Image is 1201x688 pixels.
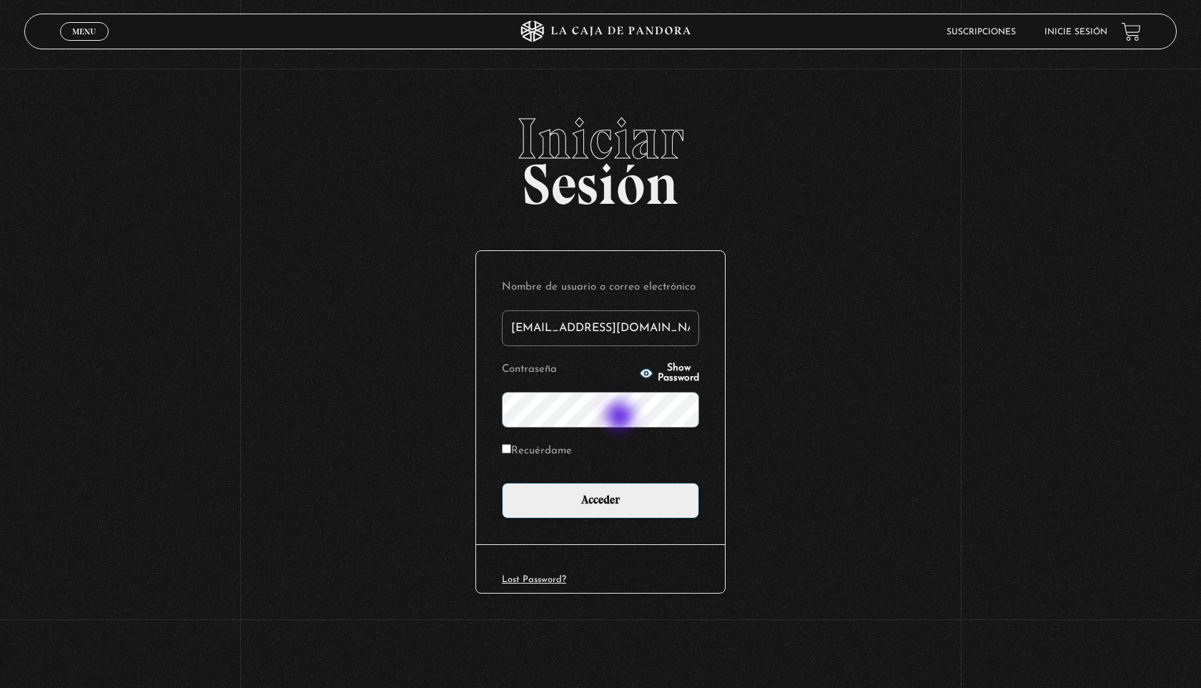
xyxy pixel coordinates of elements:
input: Acceder [502,483,699,519]
span: Show Password [658,363,699,383]
span: Menu [72,27,96,36]
span: Iniciar [24,110,1177,167]
a: View your shopping cart [1122,22,1141,41]
label: Nombre de usuario o correo electrónico [502,277,699,299]
a: Lost Password? [502,575,566,584]
a: Suscripciones [947,28,1016,36]
h2: Sesión [24,110,1177,202]
label: Contraseña [502,359,635,381]
a: Inicie sesión [1044,28,1107,36]
input: Recuérdame [502,444,511,453]
button: Show Password [639,363,699,383]
span: Cerrar [68,39,102,49]
label: Recuérdame [502,441,572,463]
